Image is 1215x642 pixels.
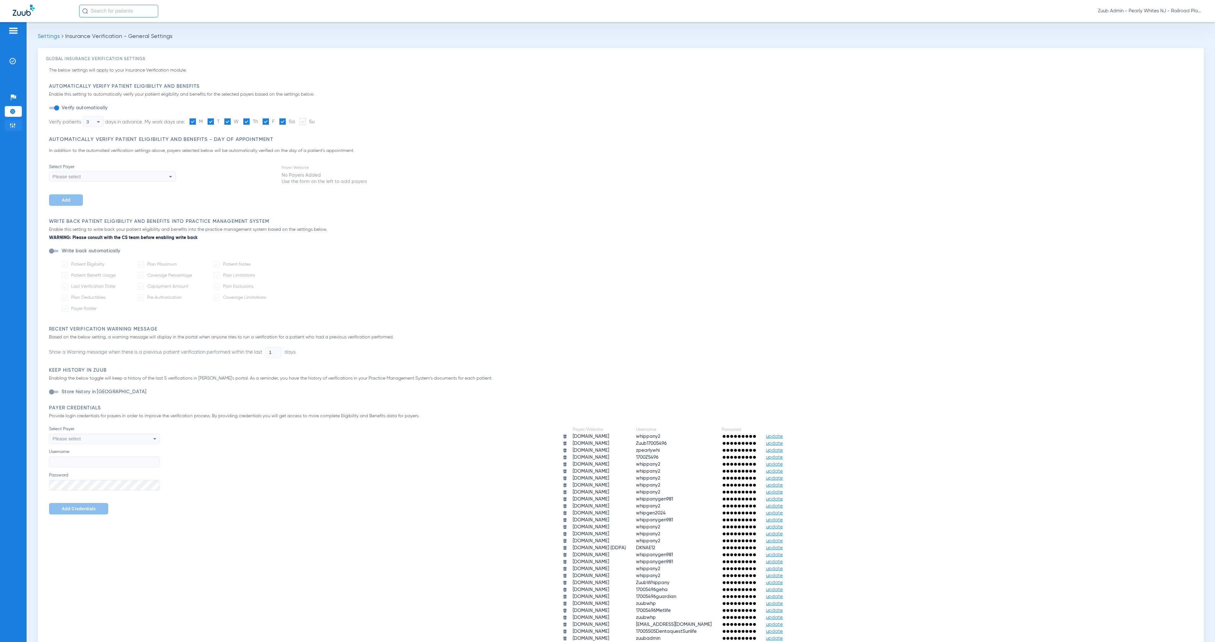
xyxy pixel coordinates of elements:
[49,347,296,358] li: Show a Warning message when there is a previous patient verification performed within the last days.
[563,587,567,592] img: trash.svg
[563,573,567,578] img: trash.svg
[568,489,631,495] td: [DOMAIN_NAME]
[49,148,1196,154] p: In addition to the automated verification settings above, payers selected below will be automatic...
[636,504,660,508] span: whippany2
[766,434,783,439] span: update
[147,273,192,278] span: Coverage Percentage
[568,531,631,537] td: [DOMAIN_NAME]
[568,454,631,461] td: [DOMAIN_NAME]
[568,461,631,468] td: [DOMAIN_NAME]
[568,635,631,642] td: [DOMAIN_NAME]
[8,27,18,35] img: hamburger-icon
[766,545,783,550] span: update
[568,601,631,607] td: [DOMAIN_NAME]
[223,262,251,267] span: Patient Notes
[568,433,631,440] td: [DOMAIN_NAME]
[563,448,567,453] img: trash.svg
[568,614,631,621] td: [DOMAIN_NAME]
[49,472,160,491] label: Password
[79,5,158,17] input: Search for patients
[49,367,1196,374] h3: Keep History in Zuub
[636,476,660,481] span: whippany2
[636,615,656,620] span: zuubwhp
[636,580,670,585] span: ZuubWhippany
[563,497,567,501] img: trash.svg
[568,426,631,433] td: Payer/Website
[766,636,783,641] span: update
[636,587,668,592] span: 17005496geha
[147,284,188,289] span: Copayment Amount
[49,218,1196,225] h3: Write Back Patient Eligibility and Benefits Into Practice Management System
[563,476,567,481] img: trash.svg
[636,545,655,550] span: DKNAE12
[766,601,783,606] span: update
[60,105,108,111] label: Verify automatically
[568,587,631,593] td: [DOMAIN_NAME]
[636,441,667,446] span: Zuub17005496
[71,306,97,311] span: Payer Roster
[636,559,673,564] span: whippanygen981
[208,118,220,125] label: T
[766,490,783,494] span: update
[223,295,266,300] span: Coverage Limitations
[636,629,697,634] span: 17005505DentaquestSunlife
[243,118,258,125] label: Th
[563,462,567,467] img: trash.svg
[636,490,660,494] span: whippany2
[636,601,656,606] span: zuubwhp
[563,504,567,508] img: trash.svg
[568,621,631,628] td: [DOMAIN_NAME]
[49,136,1196,143] h3: Automatically Verify Patient Eligibility and Benefits - Day of Appointment
[563,525,567,529] img: trash.svg
[766,483,783,488] span: update
[49,375,1196,382] p: Enabling the below toggle will keep a history of the last 5 verifications in [PERSON_NAME]'s port...
[766,615,783,620] span: update
[563,615,567,620] img: trash.svg
[49,426,160,432] span: Select Payer
[636,636,660,641] span: zuubadmin
[145,120,185,124] span: My work days are:
[766,573,783,578] span: update
[563,490,567,494] img: trash.svg
[86,119,89,124] span: 3
[49,164,176,170] span: Select Payer
[766,469,783,474] span: update
[190,118,203,125] label: M
[62,506,96,511] span: Add Credentials
[766,594,783,599] span: update
[636,455,658,460] span: 1700Z5496
[563,538,567,543] img: trash.svg
[568,482,631,488] td: [DOMAIN_NAME]
[631,426,716,433] td: Username
[563,545,567,550] img: trash.svg
[636,462,660,467] span: whippany2
[563,469,567,474] img: trash.svg
[563,594,567,599] img: trash.svg
[568,607,631,614] td: [DOMAIN_NAME]
[49,226,1196,241] p: Enable this setting to write back your patient eligibility and benefits into the practice managem...
[568,447,631,454] td: [DOMAIN_NAME]
[636,511,666,515] span: whipgen2024
[49,413,680,419] p: Provide login credentials for payers in order to improve the verification process. By providing c...
[636,573,660,578] span: whippany2
[49,456,160,467] input: Username
[568,538,631,544] td: [DOMAIN_NAME]
[766,608,783,613] span: update
[281,172,367,185] td: No Payers Added Use the form on the left to add payers
[224,118,239,125] label: W
[568,552,631,558] td: [DOMAIN_NAME]
[279,118,295,125] label: Sa
[263,118,275,125] label: F
[563,552,567,557] img: trash.svg
[82,8,88,14] img: Search Icon
[49,334,1196,341] p: Based on the below setting, a warning message will display in the portal when anyone tries to run...
[71,295,106,300] span: Plan Deductibles
[636,552,673,557] span: whippanygen981
[636,594,676,599] span: 17005496guardian
[147,262,177,267] span: Plan Maximum
[568,468,631,475] td: [DOMAIN_NAME]
[717,426,761,433] td: Password
[766,518,783,522] span: update
[563,532,567,536] img: trash.svg
[563,636,567,641] img: trash.svg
